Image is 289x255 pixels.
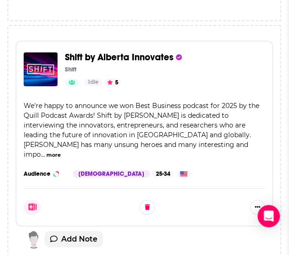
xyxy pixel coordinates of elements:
[65,51,173,63] span: Shift by Alberta Innovates
[24,170,65,178] h3: Audience
[46,151,61,159] button: more
[41,150,45,159] span: ...
[45,231,103,247] button: Add Note
[88,78,99,87] span: Idle
[65,52,173,63] a: Shift by Alberta Innovates
[61,235,97,243] span: Add Note
[65,66,77,73] p: Shift
[84,79,103,86] a: Idle
[257,205,280,227] div: Open Intercom Messenger
[24,52,58,86] img: Shift by Alberta Innovates
[73,170,150,178] div: [DEMOGRAPHIC_DATA]
[250,200,265,215] button: Show More Button
[104,79,121,86] button: 5
[152,170,174,178] div: 25-34
[24,102,259,159] span: We're happy to announce we won Best Business podcast for 2025 by the Quill Podcast Awards! Shift ...
[25,231,43,249] img: user avatar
